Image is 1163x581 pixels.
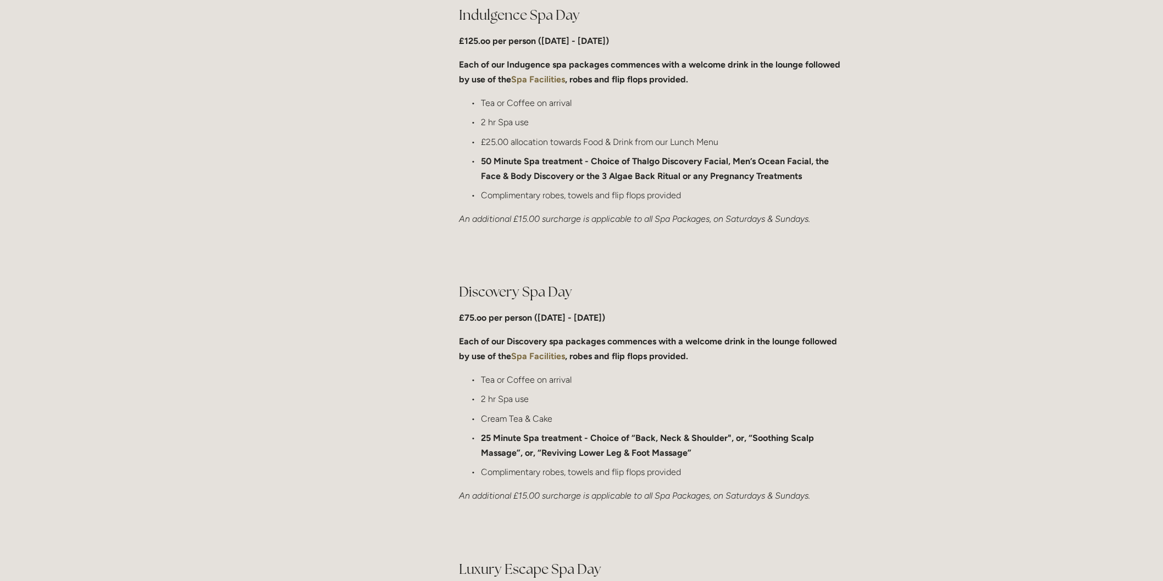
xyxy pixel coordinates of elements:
p: 2 hr Spa use [481,392,844,407]
p: Complimentary robes, towels and flip flops provided [481,465,844,480]
p: 2 hr Spa use [481,115,844,130]
strong: 50 Minute Spa treatment - Choice of Thalgo Discovery Facial, Men’s Ocean Facial, the Face & Body ... [481,156,831,181]
strong: Each of our Indugence spa packages commences with a welcome drink in the lounge followed by use o... [459,59,843,85]
a: Spa Facilities [511,351,565,362]
p: Cream Tea & Cake [481,412,844,427]
em: An additional £15.00 surcharge is applicable to all Spa Packages, on Saturdays & Sundays. [459,214,810,224]
em: An additional £15.00 surcharge is applicable to all Spa Packages, on Saturdays & Sundays. [459,491,810,501]
strong: £125.oo per person ([DATE] - [DATE]) [459,36,609,46]
h2: Indulgence Spa Day [459,5,844,25]
strong: £75.oo per person ([DATE] - [DATE]) [459,313,605,323]
h2: Discovery Spa Day [459,283,844,302]
strong: , robes and flip flops provided. [565,74,688,85]
p: £25.00 allocation towards Food & Drink from our Lunch Menu [481,135,844,149]
p: Complimentary robes, towels and flip flops provided [481,188,844,203]
strong: 25 Minute Spa treatment - Choice of “Back, Neck & Shoulder", or, “Soothing Scalp Massage”, or, “R... [481,433,816,459]
p: Tea or Coffee on arrival [481,96,844,110]
a: Spa Facilities [511,74,565,85]
strong: , robes and flip flops provided. [565,351,688,362]
strong: Each of our Discovery spa packages commences with a welcome drink in the lounge followed by use o... [459,337,839,362]
h2: Luxury Escape Spa Day [459,560,844,579]
p: Tea or Coffee on arrival [481,373,844,388]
